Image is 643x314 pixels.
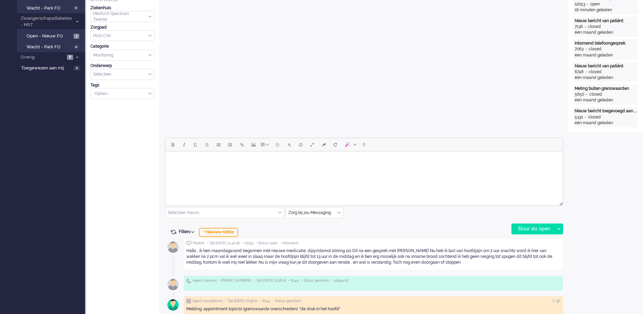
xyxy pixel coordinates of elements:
div: 5650 [575,92,584,97]
div: Zorgpad [90,24,154,30]
iframe: Rich Text Area [165,151,563,199]
span: • 12053 [242,241,253,246]
span: • Tijd [DATE] 07:56:11 [225,299,258,303]
button: Bullet list [213,139,224,150]
div: één maand geleden [575,97,637,103]
span: Zwangerschapsdiabetes - MST [20,15,72,28]
button: Reset content [329,139,341,150]
div: - [583,24,588,30]
span: 0 [73,6,79,11]
a: Toegewezen aan mij 0 [20,64,85,71]
div: één maand geleden [575,52,637,58]
div: Nieuw bericht van patiënt [575,63,637,69]
div: 7063 [575,46,583,52]
span: 0 [74,66,80,71]
div: één maand geleden [575,75,637,81]
div: closed [588,114,601,120]
div: Inkomend telefoongesprek [575,40,637,46]
div: 12053 [575,1,585,7]
div: Ziekenhuis [90,5,154,11]
img: avatar [165,238,182,255]
div: Onderwerp [90,63,154,69]
div: één maand geleden [575,120,637,126]
div: - [583,46,589,52]
span: Open - Nieuw FO [27,33,72,39]
a: Wacht - Park FO 0 [20,4,84,12]
div: Stuur als open [512,224,554,234]
div: + Nieuwe notitie [199,228,238,236]
button: Table [259,139,272,150]
button: Italic [178,139,190,150]
div: Nieuw bericht van patiënt [575,18,637,24]
span: • Status gesloten [273,299,301,303]
span: Overig [20,54,65,61]
span: 6 [67,55,73,60]
div: open [590,1,600,7]
div: - [584,92,589,97]
span: • inkomend [280,241,298,246]
button: Delay message [295,139,306,150]
div: één maand geleden [575,30,637,35]
div: - [583,114,588,120]
img: ic_telephone_grey.svg [186,278,191,283]
span: Filters [179,229,197,234]
div: 5331 [575,114,583,120]
button: Insert/edit image [248,139,259,150]
div: Melding: appointment topic(s) (grenswaarde overschreden). "de druk in het hoofd" [186,306,560,312]
div: Hallo , ik ben maandagavond begonnen met nieuwe medicatie, dipyridamol 200mg 1x1 Dit na een gespr... [186,248,560,265]
button: Add attachment [283,139,295,150]
div: Tags [90,82,154,88]
button: AI [341,139,359,150]
div: Categorie [90,44,154,49]
div: Meting buiten grenswaarden [575,86,637,92]
button: Fullscreen [306,139,318,150]
span: • Status open [256,241,278,246]
button: Insert/edit link [236,139,248,150]
span: Toegewezen aan mij [21,65,72,71]
div: 6748 [575,69,583,75]
span: Wacht - Park FO [27,5,71,12]
span: • Tijd [DATE] 11:40:36 [207,241,240,246]
span: Patiënt [193,241,204,246]
span: 0 [73,45,79,50]
span: • 8144 [260,299,270,303]
span: • 8144 [288,278,299,283]
img: avatar [165,276,182,293]
div: - [583,69,589,75]
span: Agent stanmsc • [PHONE_NUMBER] [192,278,251,283]
span: Wacht - Park FO [27,44,71,50]
img: ic_note_grey.svg [186,299,191,303]
span: 0 [362,142,365,147]
div: Resize [557,199,563,205]
span: • Tijd [DATE] 12:28:22 [254,278,286,283]
span: 3 [73,34,79,39]
div: closed [589,46,602,52]
span: Agent lusciialarms [192,299,223,303]
img: avatar [165,296,182,313]
a: Wacht - Park FO 0 [20,43,84,50]
a: Open - Nieuw FO 3 [20,32,84,39]
button: Bold [167,139,178,150]
div: Select Tags [90,88,154,99]
span: • uitgaand [332,278,348,283]
button: Emoticons [272,139,283,150]
button: 0 [359,139,368,150]
div: 16 minuten geleden [575,7,637,13]
div: 7136 [575,24,583,30]
div: - [585,1,590,7]
button: Clear formatting [318,139,329,150]
div: Nieuw bericht toegevoegd aan gesprek [575,108,637,114]
div: closed [589,92,602,97]
button: Underline [190,139,201,150]
img: ic_chat_grey.svg [186,241,191,245]
button: Numbered list [224,139,236,150]
div: closed [589,69,602,75]
button: Strikethrough [201,139,213,150]
span: • Status gesloten [301,278,329,283]
div: closed [588,24,601,30]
